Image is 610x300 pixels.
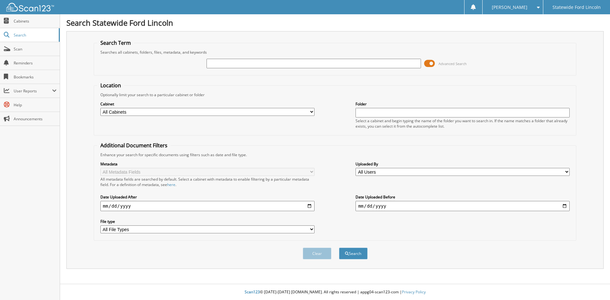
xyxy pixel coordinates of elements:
[14,32,56,38] span: Search
[339,248,368,259] button: Search
[167,182,175,187] a: here
[438,61,467,66] span: Advanced Search
[14,88,52,94] span: User Reports
[97,92,573,97] div: Optionally limit your search to a particular cabinet or folder
[14,60,57,66] span: Reminders
[100,194,315,200] label: Date Uploaded After
[6,3,54,11] img: scan123-logo-white.svg
[14,46,57,52] span: Scan
[100,177,315,187] div: All metadata fields are searched by default. Select a cabinet with metadata to enable filtering b...
[245,289,260,295] span: Scan123
[66,17,604,28] h1: Search Statewide Ford Lincoln
[356,118,570,129] div: Select a cabinet and begin typing the name of the folder you want to search in. If the name match...
[60,284,610,300] div: © [DATE]-[DATE] [DOMAIN_NAME]. All rights reserved | appg04-scan123-com |
[97,82,124,89] legend: Location
[492,5,527,9] span: [PERSON_NAME]
[14,18,57,24] span: Cabinets
[97,50,573,55] div: Searches all cabinets, folders, files, metadata, and keywords
[100,219,315,224] label: File type
[356,101,570,107] label: Folder
[14,74,57,80] span: Bookmarks
[100,161,315,167] label: Metadata
[578,270,610,300] iframe: Chat Widget
[552,5,601,9] span: Statewide Ford Lincoln
[14,116,57,122] span: Announcements
[356,161,570,167] label: Uploaded By
[402,289,426,295] a: Privacy Policy
[97,39,134,46] legend: Search Term
[100,201,315,211] input: start
[303,248,331,259] button: Clear
[356,201,570,211] input: end
[97,142,171,149] legend: Additional Document Filters
[97,152,573,157] div: Enhance your search for specific documents using filters such as date and file type.
[14,102,57,108] span: Help
[100,101,315,107] label: Cabinet
[356,194,570,200] label: Date Uploaded Before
